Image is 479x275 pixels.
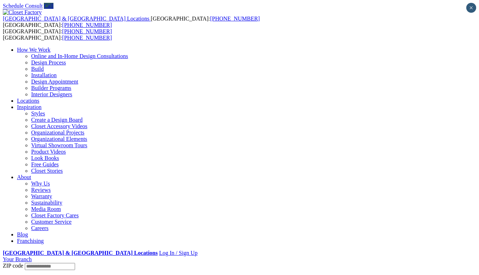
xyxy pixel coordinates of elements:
a: Inspiration [17,104,41,110]
a: Product Videos [31,149,66,155]
a: Sustainability [31,200,62,206]
a: Organizational Projects [31,130,84,136]
a: Look Books [31,155,59,161]
a: [PHONE_NUMBER] [62,28,112,34]
span: [GEOGRAPHIC_DATA] & [GEOGRAPHIC_DATA] Locations [3,16,149,22]
a: Design Appointment [31,79,78,85]
a: [PHONE_NUMBER] [210,16,260,22]
a: How We Work [17,47,51,53]
a: Online and In-Home Design Consultations [31,53,128,59]
span: ZIP code [3,263,23,269]
a: Locations [17,98,39,104]
a: Build [31,66,44,72]
input: Enter your Zip code [25,263,75,270]
a: Virtual Showroom Tours [31,142,87,148]
a: Log In / Sign Up [159,250,197,256]
a: Why Us [31,181,50,187]
a: [PHONE_NUMBER] [62,22,112,28]
a: Closet Stories [31,168,63,174]
span: [GEOGRAPHIC_DATA]: [GEOGRAPHIC_DATA]: [3,16,260,28]
a: Customer Service [31,219,72,225]
a: Interior Designers [31,91,72,97]
a: Careers [31,225,49,231]
a: Schedule Consult [3,3,42,9]
a: Closet Accessory Videos [31,123,87,129]
a: Free Guides [31,161,59,167]
a: Franchising [17,238,44,244]
img: Closet Factory [3,9,42,16]
a: Installation [31,72,57,78]
a: Reviews [31,187,51,193]
a: Your Branch [3,256,32,262]
a: Call [44,3,53,9]
span: [GEOGRAPHIC_DATA]: [GEOGRAPHIC_DATA]: [3,28,112,41]
a: Closet Factory Cares [31,212,79,218]
a: Styles [31,110,45,116]
a: About [17,174,31,180]
a: Warranty [31,193,52,199]
a: Media Room [31,206,61,212]
a: Create a Design Board [31,117,82,123]
a: Design Process [31,59,66,65]
a: Organizational Elements [31,136,87,142]
a: Blog [17,231,28,237]
a: [GEOGRAPHIC_DATA] & [GEOGRAPHIC_DATA] Locations [3,16,151,22]
a: [GEOGRAPHIC_DATA] & [GEOGRAPHIC_DATA] Locations [3,250,158,256]
a: [PHONE_NUMBER] [62,35,112,41]
a: Builder Programs [31,85,71,91]
button: Close [466,3,476,13]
